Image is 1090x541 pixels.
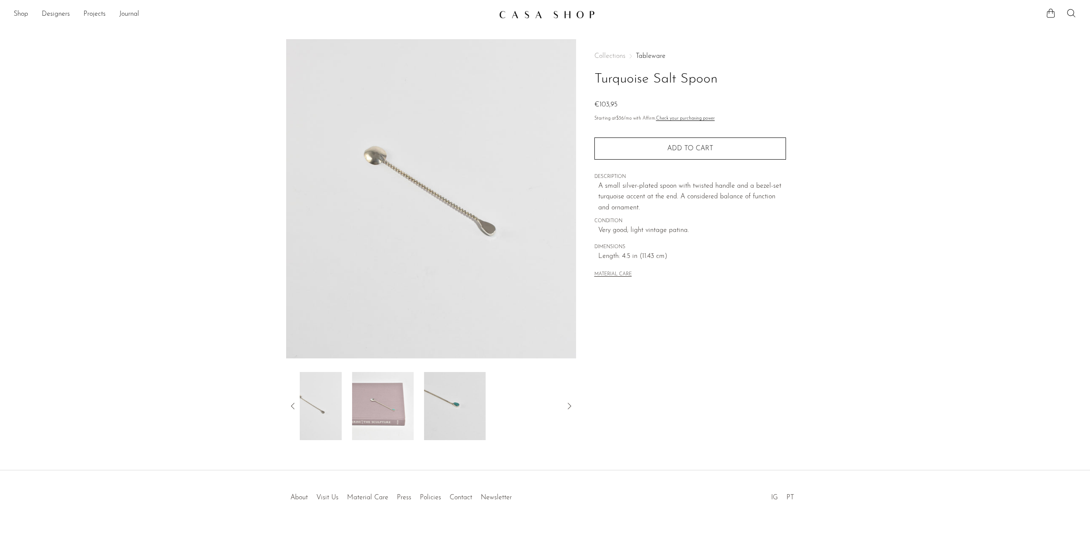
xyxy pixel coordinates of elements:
a: Tableware [636,53,665,60]
a: IG [771,494,778,501]
nav: Breadcrumbs [594,53,786,60]
ul: Quick links [286,487,516,504]
span: CONDITION [594,218,786,225]
nav: Desktop navigation [14,7,492,22]
img: Turquoise Salt Spoon [286,39,576,358]
a: Projects [83,9,106,20]
a: Designers [42,9,70,20]
img: Turquoise Salt Spoon [352,372,414,440]
img: Turquoise Salt Spoon [280,372,342,440]
span: Length: 4.5 in (11.43 cm) [598,251,786,262]
button: Add to cart [594,137,786,160]
span: €103,95 [594,101,617,108]
span: $36 [616,116,624,121]
a: About [290,494,308,501]
span: Add to cart [667,145,713,153]
ul: NEW HEADER MENU [14,7,492,22]
a: Contact [450,494,472,501]
span: DESCRIPTION [594,173,786,181]
a: Check your purchasing power - Learn more about Affirm Financing (opens in modal) [656,116,715,121]
a: PT [786,494,794,501]
p: A small silver-plated spoon with twisted handle and a bezel-set turquoise accent at the end. A co... [598,181,786,214]
a: Shop [14,9,28,20]
h1: Turquoise Salt Spoon [594,69,786,90]
span: DIMENSIONS [594,243,786,251]
p: Starting at /mo with Affirm. [594,115,786,123]
a: Policies [420,494,441,501]
a: Journal [119,9,139,20]
ul: Social Medias [767,487,798,504]
a: Press [397,494,411,501]
span: Collections [594,53,625,60]
span: Very good; light vintage patina. [598,225,786,236]
a: Visit Us [316,494,338,501]
button: MATERIAL CARE [594,272,632,278]
a: Material Care [347,494,388,501]
img: Turquoise Salt Spoon [424,372,486,440]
